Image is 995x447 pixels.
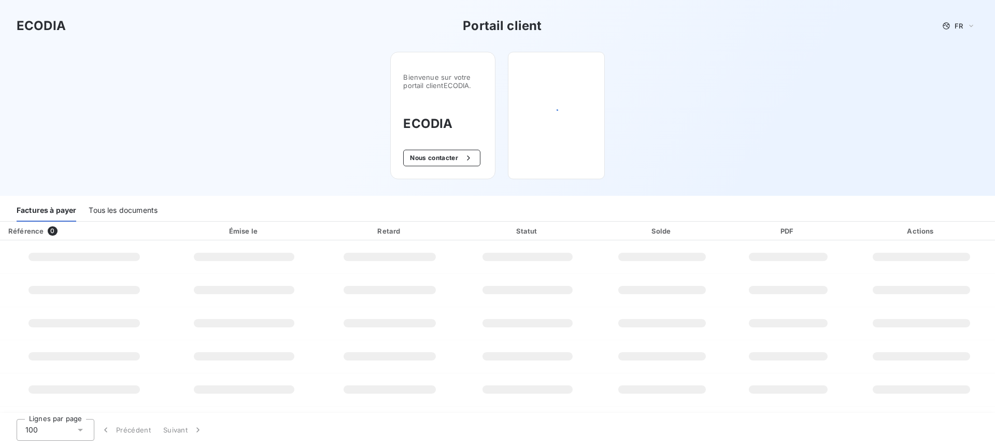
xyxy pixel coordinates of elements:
[94,419,157,441] button: Précédent
[850,226,993,236] div: Actions
[48,226,57,236] span: 0
[17,200,76,222] div: Factures à payer
[322,226,458,236] div: Retard
[157,419,209,441] button: Suivant
[462,226,594,236] div: Statut
[403,73,482,90] span: Bienvenue sur votre portail client ECODIA .
[403,114,482,133] h3: ECODIA
[403,150,480,166] button: Nous contacter
[463,17,542,35] h3: Portail client
[731,226,846,236] div: PDF
[955,22,963,30] span: FR
[17,17,66,35] h3: ECODIA
[25,425,38,435] span: 100
[598,226,727,236] div: Solde
[89,200,158,222] div: Tous les documents
[8,227,44,235] div: Référence
[170,226,318,236] div: Émise le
